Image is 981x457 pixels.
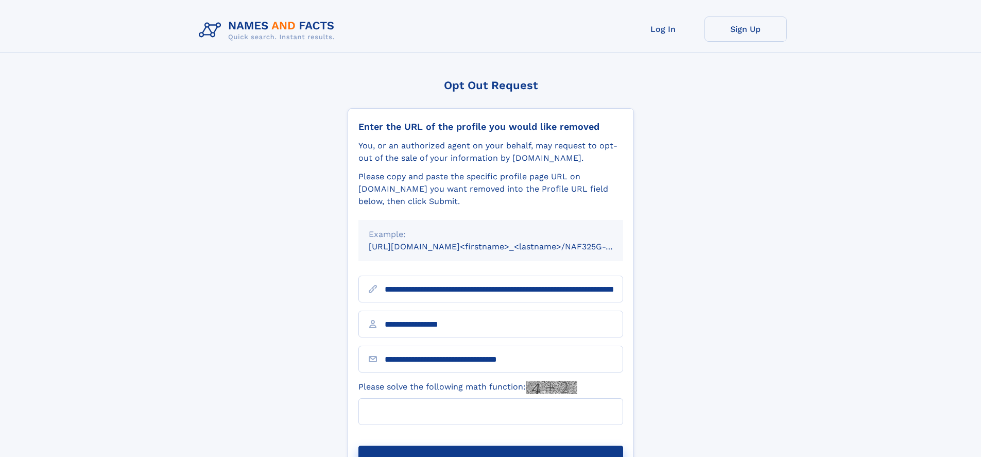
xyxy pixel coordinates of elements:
[369,242,643,251] small: [URL][DOMAIN_NAME]<firstname>_<lastname>/NAF325G-xxxxxxxx
[622,16,704,42] a: Log In
[348,79,634,92] div: Opt Out Request
[358,140,623,164] div: You, or an authorized agent on your behalf, may request to opt-out of the sale of your informatio...
[195,16,343,44] img: Logo Names and Facts
[358,121,623,132] div: Enter the URL of the profile you would like removed
[704,16,787,42] a: Sign Up
[358,381,577,394] label: Please solve the following math function:
[369,228,613,241] div: Example:
[358,171,623,208] div: Please copy and paste the specific profile page URL on [DOMAIN_NAME] you want removed into the Pr...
